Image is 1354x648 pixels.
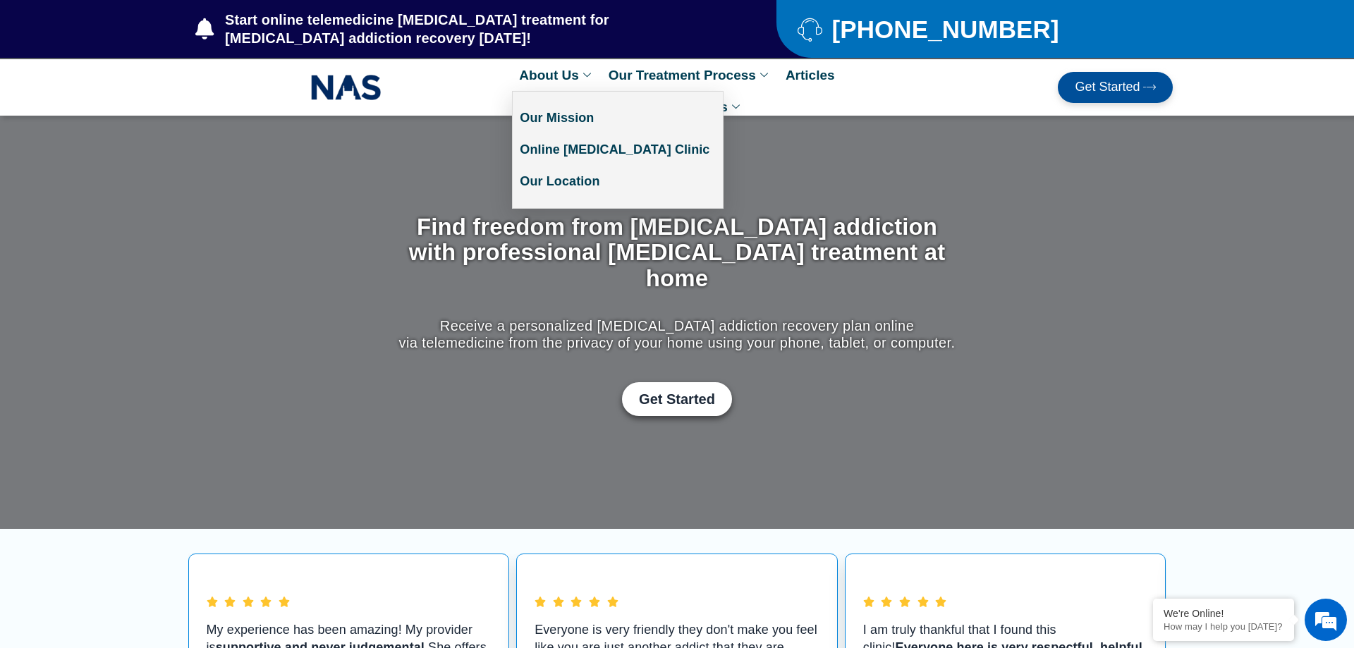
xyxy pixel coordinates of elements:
[779,59,842,91] a: Articles
[513,166,723,197] a: Our Location
[639,391,715,408] span: Get Started
[311,71,382,104] img: NAS_email_signature-removebg-preview.png
[602,59,779,91] a: Our Treatment Process
[396,214,959,291] h1: Find freedom from [MEDICAL_DATA] addiction with professional [MEDICAL_DATA] treatment at home
[1075,80,1140,94] span: Get Started
[195,11,720,47] a: Start online telemedicine [MEDICAL_DATA] treatment for [MEDICAL_DATA] addiction recovery [DATE]!
[513,102,723,134] a: Our Mission
[622,382,732,416] a: Get Started
[798,17,1138,42] a: [PHONE_NUMBER]
[7,385,269,434] textarea: Type your message and hit 'Enter'
[231,7,265,41] div: Minimize live chat window
[16,73,37,94] div: Navigation go back
[396,382,959,416] div: Get Started with Suboxone Treatment by filling-out this new patient packet form
[828,20,1059,38] span: [PHONE_NUMBER]
[82,178,195,320] span: We're online!
[396,317,959,351] p: Receive a personalized [MEDICAL_DATA] addiction recovery plan online via telemedicine from the pr...
[1058,72,1173,103] a: Get Started
[512,59,601,91] a: About Us
[513,134,723,166] a: Online [MEDICAL_DATA] Clinic
[221,11,720,47] span: Start online telemedicine [MEDICAL_DATA] treatment for [MEDICAL_DATA] addiction recovery [DATE]!
[94,74,258,92] div: Chat with us now
[1164,621,1283,632] p: How may I help you today?
[1164,608,1283,619] div: We're Online!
